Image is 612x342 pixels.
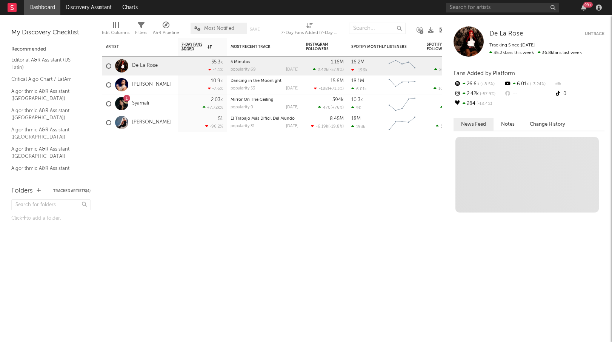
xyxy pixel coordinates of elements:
[489,51,582,55] span: 36.8k fans last week
[286,105,298,109] div: [DATE]
[554,79,604,89] div: --
[231,60,298,64] div: 5 Minutos
[440,105,464,110] div: ( )
[231,45,287,49] div: Most Recent Track
[332,97,344,102] div: 394k
[351,124,365,129] div: 193k
[323,106,331,110] span: 470
[330,116,344,121] div: 8.45M
[329,125,343,129] span: -19.8 %
[494,118,522,131] button: Notes
[11,186,33,196] div: Folders
[286,86,298,91] div: [DATE]
[218,116,223,121] div: 51
[102,28,129,37] div: Edit Columns
[281,28,338,37] div: 7-Day Fans Added (7-Day Fans Added)
[385,75,419,94] svg: Chart title
[504,79,554,89] div: 6.01k
[385,113,419,132] svg: Chart title
[11,199,91,210] input: Search for folders...
[205,124,223,129] div: -96.2 %
[434,67,464,72] div: ( )
[231,68,256,72] div: popularity: 69
[318,68,328,72] span: 2.42k
[231,98,298,102] div: Mirror On The Ceiling
[11,28,91,37] div: My Discovery Checklist
[351,86,367,91] div: 6.01k
[331,60,344,65] div: 1.16M
[311,124,344,129] div: ( )
[332,106,343,110] span: +76 %
[135,19,147,41] div: Filters
[231,124,255,128] div: popularity: 31
[316,125,328,129] span: -6.19k
[11,145,83,160] a: Algorithmic A&R Assistant ([GEOGRAPHIC_DATA])
[351,116,361,121] div: 18M
[489,31,523,37] span: De La Rose
[554,89,604,99] div: 0
[436,124,464,129] div: ( )
[489,43,535,48] span: Tracking Since: [DATE]
[231,117,295,121] a: El Trabajo Más Difícil Del Mundo
[479,82,495,86] span: +8.5 %
[439,68,450,72] span: 26.6k
[231,86,255,91] div: popularity: 53
[306,42,332,51] div: Instagram Followers
[11,214,91,223] div: Click to add a folder.
[438,87,449,91] span: 10.6k
[132,100,149,107] a: Syamali
[231,98,274,102] a: Mirror On The Ceiling
[132,82,171,88] a: [PERSON_NAME]
[231,105,253,109] div: popularity: 0
[153,19,179,41] div: A&R Pipeline
[351,97,363,102] div: 10.3k
[581,5,586,11] button: 99+
[329,68,343,72] span: -57.9 %
[351,60,364,65] div: 16.2M
[11,126,83,141] a: Algorithmic A&R Assistant ([GEOGRAPHIC_DATA])
[211,60,223,65] div: 35.3k
[475,102,492,106] span: -18.4 %
[351,68,368,72] div: -196k
[318,105,344,110] div: ( )
[132,63,158,69] a: De La Rose
[313,67,344,72] div: ( )
[585,30,604,38] button: Untrack
[441,125,452,129] span: 5.84k
[479,92,495,96] span: -57.9 %
[351,79,364,83] div: 18.1M
[153,28,179,37] div: A&R Pipeline
[231,79,298,83] div: Dancing in the Moonlight
[11,56,83,71] a: Editorial A&R Assistant (US Latin)
[181,42,206,51] span: 7-Day Fans Added
[281,19,338,41] div: 7-Day Fans Added (7-Day Fans Added)
[231,79,281,83] a: Dancing in the Moonlight
[351,105,361,110] div: 90
[349,23,406,34] input: Search...
[102,19,129,41] div: Edit Columns
[53,189,91,193] button: Tracked Artists(4)
[583,2,593,8] div: 99 +
[319,87,328,91] span: -188
[454,118,494,131] button: News Feed
[489,51,534,55] span: 35.3k fans this week
[11,106,83,122] a: Algorithmic A&R Assistant ([GEOGRAPHIC_DATA])
[203,105,223,110] div: +7.72k %
[135,28,147,37] div: Filters
[385,57,419,75] svg: Chart title
[208,86,223,91] div: -7.6 %
[454,71,515,76] span: Fans Added by Platform
[211,97,223,102] div: 2.03k
[427,42,453,51] div: Spotify Followers
[329,87,343,91] span: +71.3 %
[385,94,419,113] svg: Chart title
[314,86,344,91] div: ( )
[208,67,223,72] div: -4.1 %
[250,27,260,31] button: Save
[351,45,408,49] div: Spotify Monthly Listeners
[11,45,91,54] div: Recommended
[211,79,223,83] div: 10.9k
[434,86,464,91] div: ( )
[11,75,83,83] a: Critical Algo Chart / LatAm
[11,164,83,180] a: Algorithmic A&R Assistant ([GEOGRAPHIC_DATA])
